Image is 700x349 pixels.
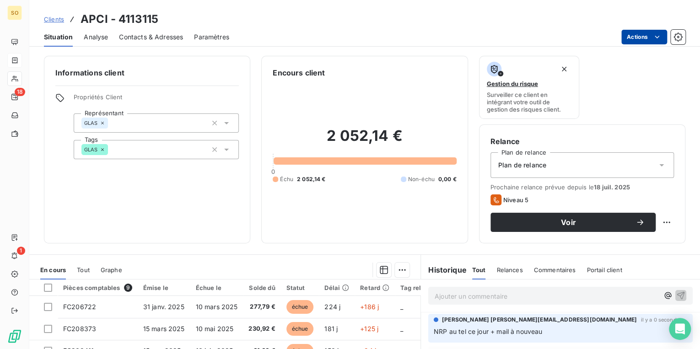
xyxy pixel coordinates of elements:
span: NRP au tel ce jour + mail à nouveau [434,328,542,335]
span: FC206722 [63,303,96,311]
div: Solde dû [248,284,275,291]
div: Pièces comptables [63,284,132,292]
span: 18 juil. 2025 [594,183,630,191]
span: _ [400,325,403,333]
span: 9 [124,284,132,292]
span: échue [286,322,314,336]
span: Surveiller ce client en intégrant votre outil de gestion des risques client. [487,91,572,113]
span: Tout [472,266,486,274]
span: 2 052,14 € [297,175,326,183]
span: Paramètres [194,32,229,42]
span: Graphe [101,266,122,274]
div: Statut [286,284,314,291]
span: Portail client [587,266,622,274]
span: 277,79 € [248,302,275,311]
span: Plan de relance [498,161,546,170]
span: Analyse [84,32,108,42]
span: 10 mars 2025 [196,303,238,311]
div: Délai [324,284,349,291]
span: Propriétés Client [74,93,239,106]
div: Échue le [196,284,238,291]
button: Voir [490,213,656,232]
span: Voir [501,219,635,226]
button: Gestion du risqueSurveiller ce client en intégrant votre outil de gestion des risques client. [479,56,580,119]
span: 224 j [324,303,340,311]
input: Ajouter une valeur [108,119,115,127]
span: [PERSON_NAME] [PERSON_NAME][EMAIL_ADDRESS][DOMAIN_NAME] [442,316,637,324]
span: Tout [77,266,90,274]
span: 1 [17,247,25,255]
span: FC208373 [63,325,96,333]
span: Gestion du risque [487,80,538,87]
img: Logo LeanPay [7,329,22,344]
span: il y a 0 secondes [641,317,682,322]
span: GLAS [84,120,98,126]
a: Clients [44,15,64,24]
h2: 2 052,14 € [273,127,456,154]
span: Non-échu [408,175,435,183]
div: Open Intercom Messenger [669,318,691,340]
button: Actions [621,30,667,44]
div: SO [7,5,22,20]
span: GLAS [84,147,98,152]
span: Commentaires [533,266,576,274]
span: +186 j [360,303,379,311]
h6: Informations client [55,67,239,78]
span: 31 janv. 2025 [143,303,184,311]
span: 181 j [324,325,338,333]
span: Échu [280,175,293,183]
span: 230,92 € [248,324,275,333]
span: Contacts & Adresses [119,32,183,42]
h6: Relance [490,136,674,147]
span: 18 [15,88,25,96]
span: Prochaine relance prévue depuis le [490,183,674,191]
span: En cours [40,266,66,274]
span: échue [286,300,314,314]
h3: APCI - 4113115 [81,11,158,27]
span: Clients [44,16,64,23]
div: Émise le [143,284,185,291]
span: _ [400,303,403,311]
span: Situation [44,32,73,42]
div: Retard [360,284,389,291]
h6: Encours client [273,67,325,78]
h6: Historique [421,264,467,275]
input: Ajouter une valeur [108,145,115,154]
span: +125 j [360,325,378,333]
span: 0 [271,168,275,175]
span: 0,00 € [438,175,457,183]
span: 10 mai 2025 [196,325,234,333]
div: Tag relance [400,284,447,291]
span: Niveau 5 [503,196,528,204]
span: Relances [496,266,522,274]
span: 15 mars 2025 [143,325,185,333]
